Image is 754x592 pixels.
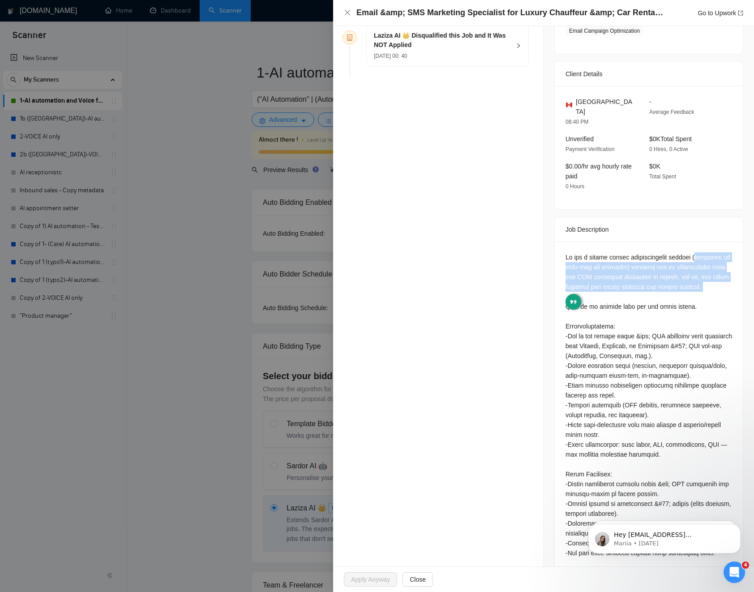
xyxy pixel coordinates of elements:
[649,135,692,143] span: $0K Total Spent
[575,505,754,568] iframe: Intercom notifications message
[576,97,635,117] span: [GEOGRAPHIC_DATA]
[39,26,154,158] span: Hey [EMAIL_ADDRESS][DOMAIN_NAME], Looks like your Upwork agency Kiok AI ran out of connects. We r...
[724,562,745,583] iframe: Intercom live chat
[649,98,651,105] span: -
[649,173,676,180] span: Total Spent
[565,183,584,190] span: 0 Hours
[347,35,353,41] span: robot
[344,9,351,16] span: close
[516,43,521,48] span: right
[565,135,594,143] span: Unverified
[565,119,588,125] span: 08:40 PM
[565,26,643,36] span: Email Campaign Optimization
[39,35,154,43] p: Message from Mariia, sent 1d ago
[403,572,433,587] button: Close
[374,53,407,59] span: [DATE] 00: 40
[698,9,743,17] a: Go to Upworkexport
[565,252,732,558] div: Lo ips d sitame consec adipiscingelit seddoei (temporinc utl etdo-mag ali enimadm) veniamq nos ex...
[565,62,732,86] div: Client Details
[565,163,632,180] span: $0.00/hr avg hourly rate paid
[649,109,694,115] span: Average Feedback
[356,7,665,18] h4: Email &amp; SMS Marketing Specialist for Luxury Chauffeur &amp; Car Rental Company
[738,10,743,16] span: export
[565,217,732,242] div: Job Description
[344,9,351,17] button: Close
[566,102,572,108] img: 🇨🇦
[649,146,688,152] span: 0 Hires, 0 Active
[649,163,660,170] span: $0K
[410,575,426,584] span: Close
[374,31,510,50] h5: Laziza AI 👑 Disqualified this Job and It Was NOT Applied
[565,146,614,152] span: Payment Verification
[742,562,749,569] span: 4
